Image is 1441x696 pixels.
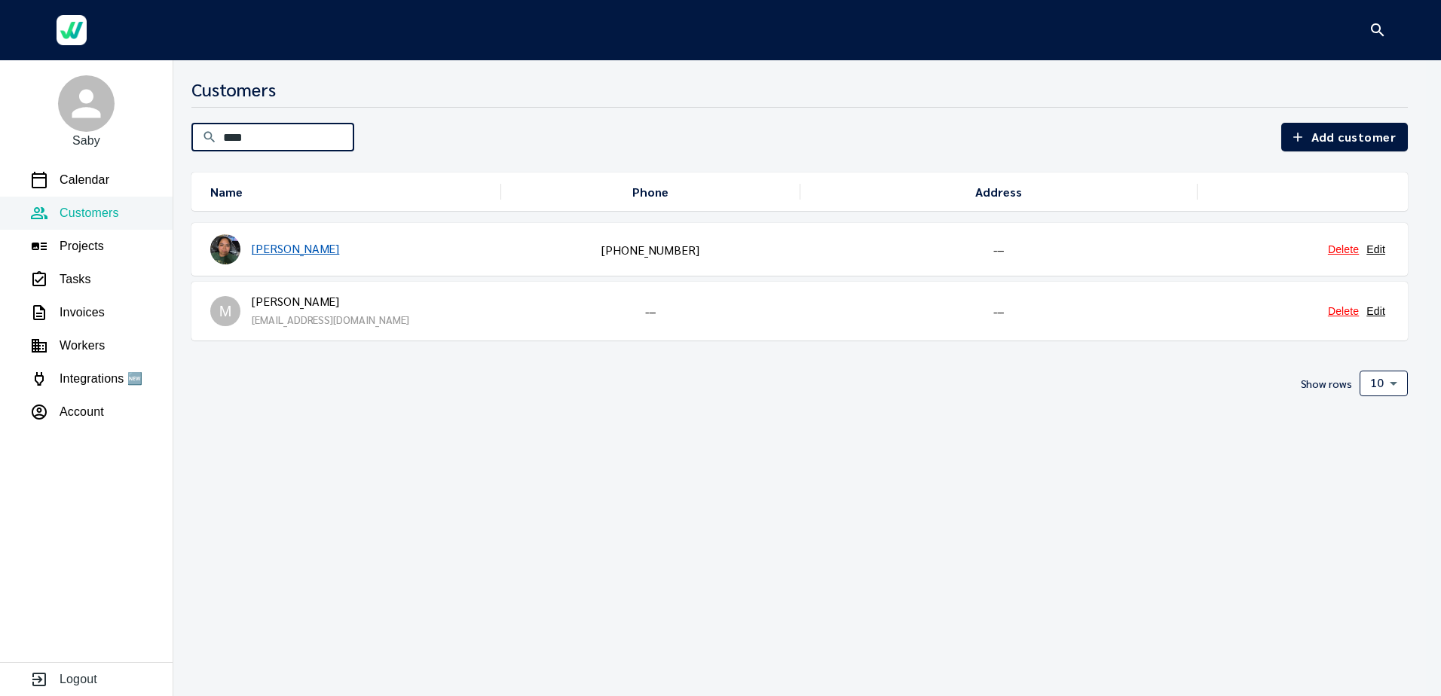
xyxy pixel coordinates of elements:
[1366,243,1385,255] a: Edit
[60,270,91,288] p: Tasks
[60,237,104,255] p: Projects
[601,242,699,258] a: [PHONE_NUMBER]
[60,670,97,688] p: Logout
[45,8,98,53] a: Werkgo Logo
[252,293,339,309] a: [PERSON_NAME]
[30,270,91,288] a: Tasks
[210,296,240,326] div: M
[1366,305,1385,317] a: Edit
[252,313,409,326] a: [EMAIL_ADDRESS][DOMAIN_NAME]
[1360,361,1408,404] div: 10
[30,403,104,421] a: Account
[72,132,100,150] p: Saby
[30,304,105,322] a: Invoices
[1281,123,1409,151] button: Add customer
[1301,375,1353,392] h6: Show rows
[975,184,1022,200] h5: Address
[645,304,656,319] h5: ---
[191,78,275,99] h3: Customers
[30,204,119,222] a: Customers
[60,171,109,189] p: Calendar
[993,242,1005,258] h5: ---
[30,171,109,189] a: Calendar
[993,304,1005,319] h5: ---
[210,234,240,264] img: ad4bdc4a-b545-4e90-bbc7-e0944f04bf9c.jpg
[30,370,142,388] a: Integrations 🆕
[60,304,105,322] p: Invoices
[252,240,339,256] a: [PERSON_NAME]
[60,403,104,421] p: Account
[210,184,243,200] h5: Name
[30,237,104,255] a: Projects
[632,184,668,200] h5: Phone
[1328,305,1359,317] a: Delete
[60,370,142,388] p: Integrations 🆕
[1370,374,1384,390] h5: 10
[30,337,105,355] a: Workers
[57,15,87,45] img: Werkgo Logo
[1328,243,1359,255] a: Delete
[1293,127,1397,148] span: Add customer
[60,204,119,222] p: Customers
[60,337,105,355] p: Workers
